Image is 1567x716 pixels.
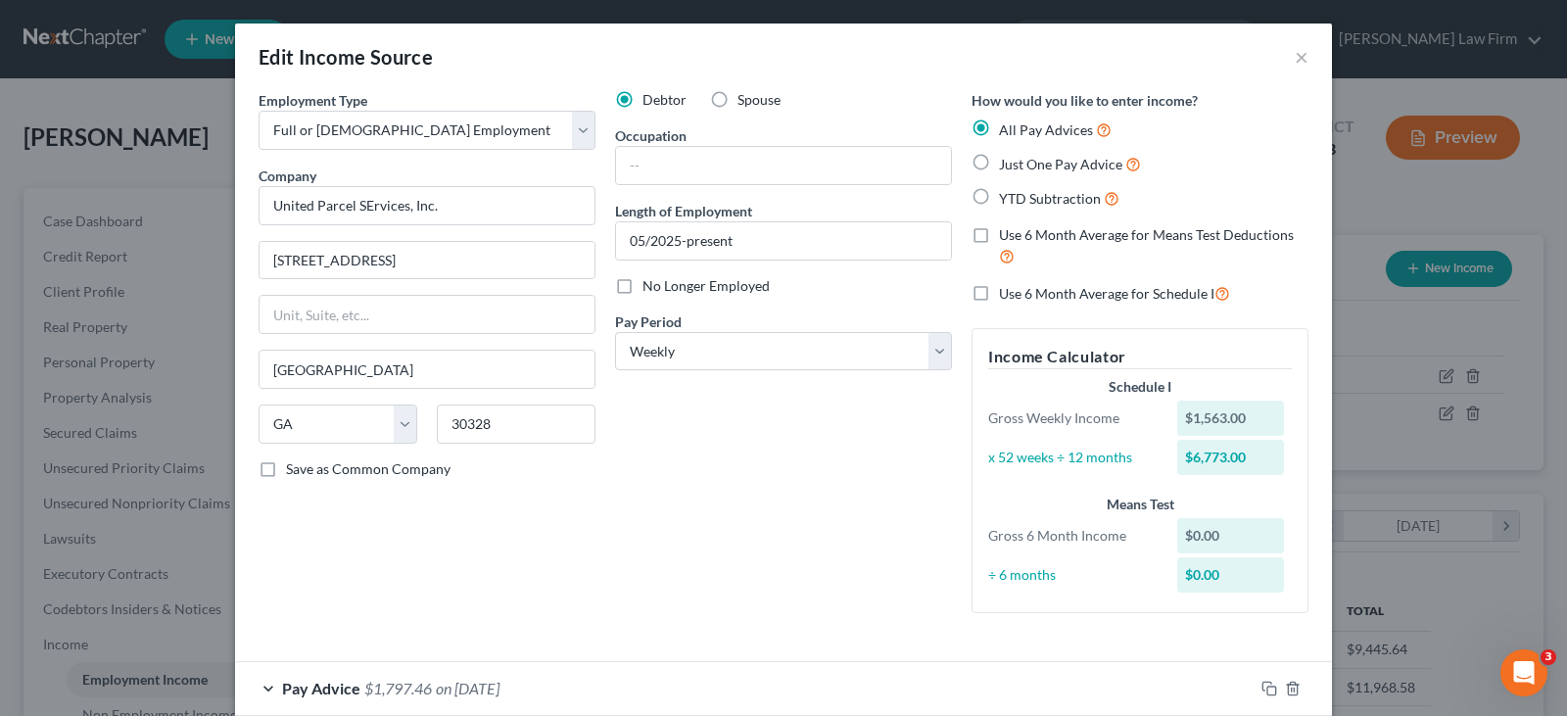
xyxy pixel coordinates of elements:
input: Enter city... [260,351,594,388]
label: Occupation [615,125,687,146]
h5: Income Calculator [988,345,1292,369]
span: Use 6 Month Average for Means Test Deductions [999,226,1294,243]
button: × [1295,45,1308,69]
span: Pay Advice [282,679,360,697]
div: Means Test [988,495,1292,514]
span: Save as Common Company [286,460,451,477]
iframe: Intercom live chat [1500,649,1547,696]
span: YTD Subtraction [999,190,1101,207]
span: All Pay Advices [999,121,1093,138]
input: ex: 2 years [616,222,951,260]
span: $1,797.46 [364,679,432,697]
input: Enter address... [260,242,594,279]
label: Length of Employment [615,201,752,221]
span: Company [259,167,316,184]
div: Gross 6 Month Income [978,526,1167,546]
div: ÷ 6 months [978,565,1167,585]
div: Gross Weekly Income [978,408,1167,428]
div: $1,563.00 [1177,401,1285,436]
input: Enter zip... [437,405,595,444]
div: Edit Income Source [259,43,433,71]
input: -- [616,147,951,184]
span: No Longer Employed [642,277,770,294]
div: $6,773.00 [1177,440,1285,475]
span: on [DATE] [436,679,499,697]
span: Employment Type [259,92,367,109]
span: Use 6 Month Average for Schedule I [999,285,1214,302]
div: $0.00 [1177,557,1285,593]
span: Just One Pay Advice [999,156,1122,172]
div: $0.00 [1177,518,1285,553]
span: 3 [1541,649,1556,665]
div: Schedule I [988,377,1292,397]
span: Spouse [737,91,781,108]
span: Debtor [642,91,687,108]
div: x 52 weeks ÷ 12 months [978,448,1167,467]
input: Unit, Suite, etc... [260,296,594,333]
label: How would you like to enter income? [972,90,1198,111]
input: Search company by name... [259,186,595,225]
span: Pay Period [615,313,682,330]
